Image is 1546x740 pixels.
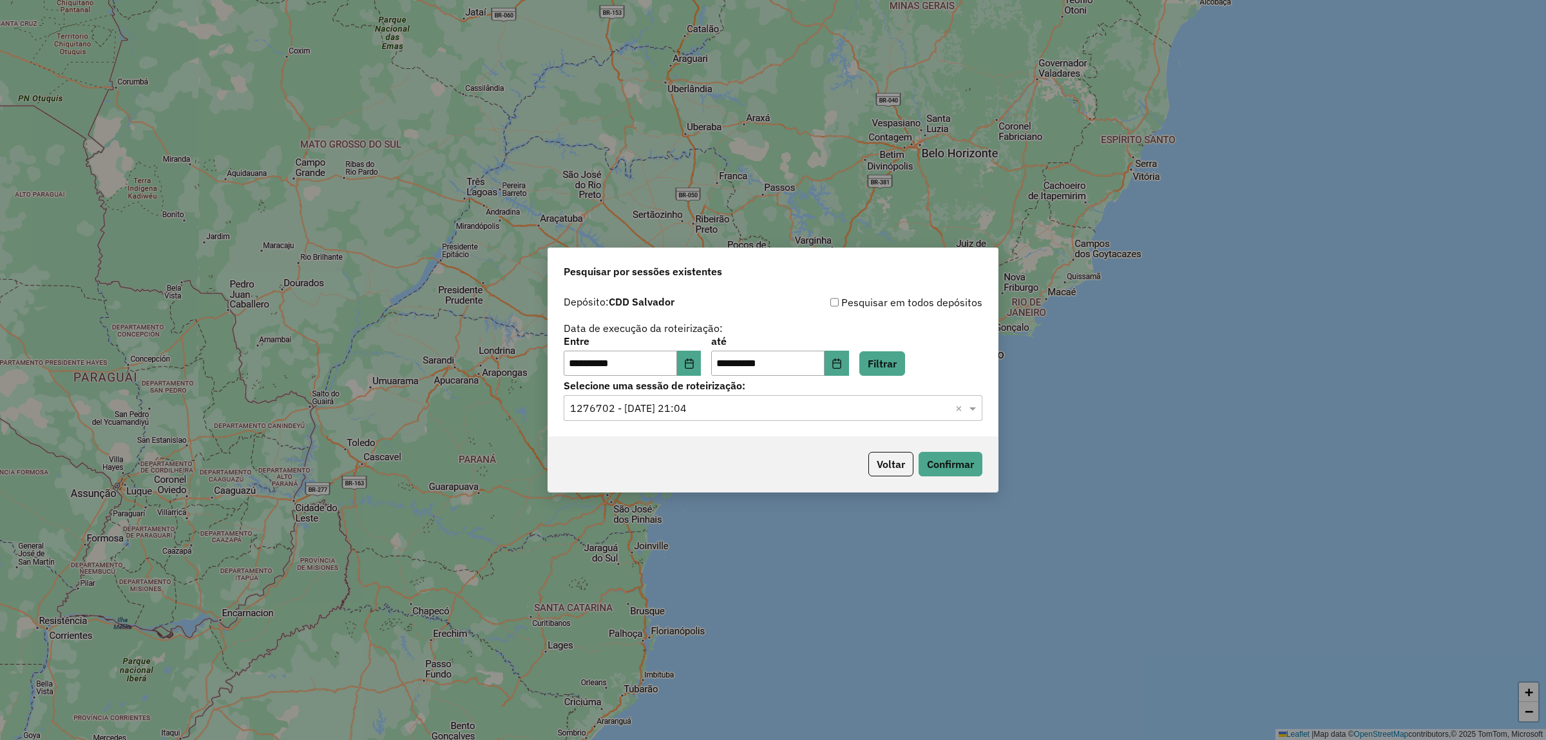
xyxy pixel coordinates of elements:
label: Selecione uma sessão de roteirização: [564,378,982,393]
button: Voltar [868,452,913,476]
div: Pesquisar em todos depósitos [773,295,982,310]
label: Data de execução da roteirização: [564,320,723,336]
button: Choose Date [677,351,701,376]
span: Pesquisar por sessões existentes [564,264,722,279]
label: Depósito: [564,294,674,309]
strong: CDD Salvador [609,295,674,308]
button: Confirmar [919,452,982,476]
button: Filtrar [859,351,905,376]
span: Clear all [955,400,966,416]
label: até [711,333,848,349]
button: Choose Date [825,351,849,376]
label: Entre [564,333,701,349]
